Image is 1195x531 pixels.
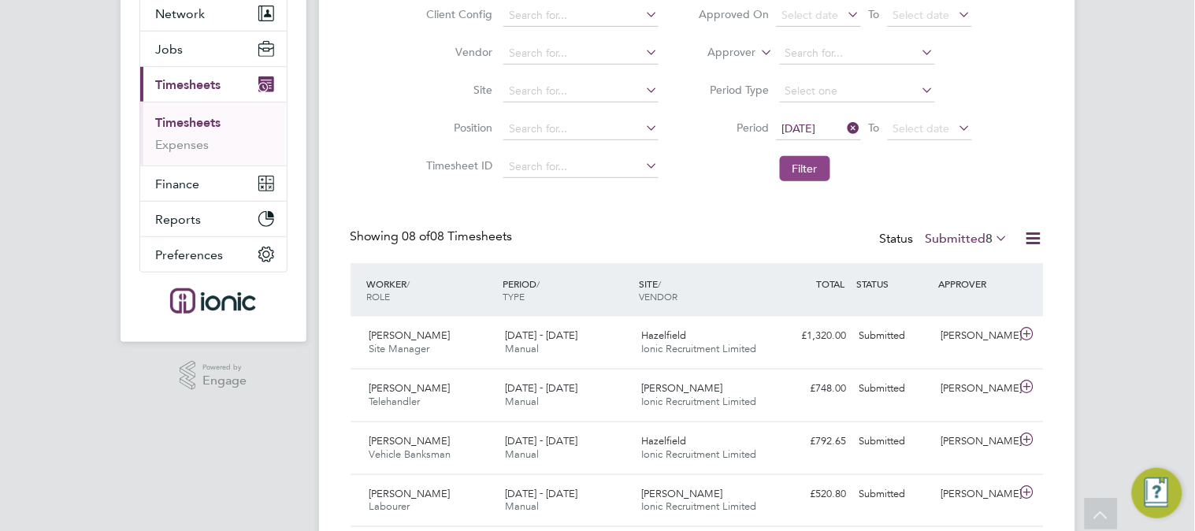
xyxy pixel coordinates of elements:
[499,269,635,310] div: PERIOD
[505,487,577,500] span: [DATE] - [DATE]
[771,323,853,349] div: £1,320.00
[369,395,421,408] span: Telehandler
[817,277,845,290] span: TOTAL
[698,83,769,97] label: Period Type
[782,8,839,22] span: Select date
[403,228,431,244] span: 08 of
[893,8,950,22] span: Select date
[351,228,516,245] div: Showing
[156,77,221,92] span: Timesheets
[421,121,492,135] label: Position
[641,329,686,342] span: Hazelfield
[771,429,853,455] div: £792.65
[926,231,1009,247] label: Submitted
[503,290,525,303] span: TYPE
[156,137,210,152] a: Expenses
[641,487,722,500] span: [PERSON_NAME]
[503,118,659,140] input: Search for...
[503,43,659,65] input: Search for...
[503,5,659,27] input: Search for...
[369,381,451,395] span: [PERSON_NAME]
[698,7,769,21] label: Approved On
[853,429,935,455] div: Submitted
[403,228,513,244] span: 08 Timesheets
[503,156,659,178] input: Search for...
[140,67,287,102] button: Timesheets
[658,277,661,290] span: /
[140,32,287,66] button: Jobs
[180,361,247,391] a: Powered byEngage
[505,329,577,342] span: [DATE] - [DATE]
[934,269,1016,298] div: APPROVER
[639,290,677,303] span: VENDOR
[853,269,935,298] div: STATUS
[505,381,577,395] span: [DATE] - [DATE]
[698,121,769,135] label: Period
[934,376,1016,402] div: [PERSON_NAME]
[782,121,816,136] span: [DATE]
[635,269,771,310] div: SITE
[369,487,451,500] span: [PERSON_NAME]
[641,447,756,461] span: Ionic Recruitment Limited
[536,277,540,290] span: /
[156,176,200,191] span: Finance
[202,361,247,374] span: Powered by
[505,342,539,355] span: Manual
[503,80,659,102] input: Search for...
[421,83,492,97] label: Site
[505,434,577,447] span: [DATE] - [DATE]
[641,395,756,408] span: Ionic Recruitment Limited
[369,342,430,355] span: Site Manager
[140,202,287,236] button: Reports
[986,231,993,247] span: 8
[407,277,410,290] span: /
[641,381,722,395] span: [PERSON_NAME]
[864,4,885,24] span: To
[853,481,935,507] div: Submitted
[934,429,1016,455] div: [PERSON_NAME]
[421,45,492,59] label: Vendor
[780,80,935,102] input: Select one
[505,395,539,408] span: Manual
[156,42,184,57] span: Jobs
[140,102,287,165] div: Timesheets
[156,247,224,262] span: Preferences
[170,288,255,314] img: ionic-logo-retina.png
[505,447,539,461] span: Manual
[780,43,935,65] input: Search for...
[369,329,451,342] span: [PERSON_NAME]
[641,434,686,447] span: Hazelfield
[140,237,287,272] button: Preferences
[685,45,755,61] label: Approver
[505,499,539,513] span: Manual
[641,499,756,513] span: Ionic Recruitment Limited
[369,434,451,447] span: [PERSON_NAME]
[369,447,451,461] span: Vehicle Banksman
[139,288,288,314] a: Go to home page
[367,290,391,303] span: ROLE
[934,481,1016,507] div: [PERSON_NAME]
[421,7,492,21] label: Client Config
[934,323,1016,349] div: [PERSON_NAME]
[771,481,853,507] div: £520.80
[853,376,935,402] div: Submitted
[771,376,853,402] div: £748.00
[864,117,885,138] span: To
[893,121,950,136] span: Select date
[421,158,492,173] label: Timesheet ID
[140,166,287,201] button: Finance
[880,228,1012,251] div: Status
[780,156,830,181] button: Filter
[853,323,935,349] div: Submitted
[1132,468,1182,518] button: Engage Resource Center
[156,212,202,227] span: Reports
[369,499,410,513] span: Labourer
[363,269,499,310] div: WORKER
[156,6,206,21] span: Network
[641,342,756,355] span: Ionic Recruitment Limited
[156,115,221,130] a: Timesheets
[202,374,247,388] span: Engage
